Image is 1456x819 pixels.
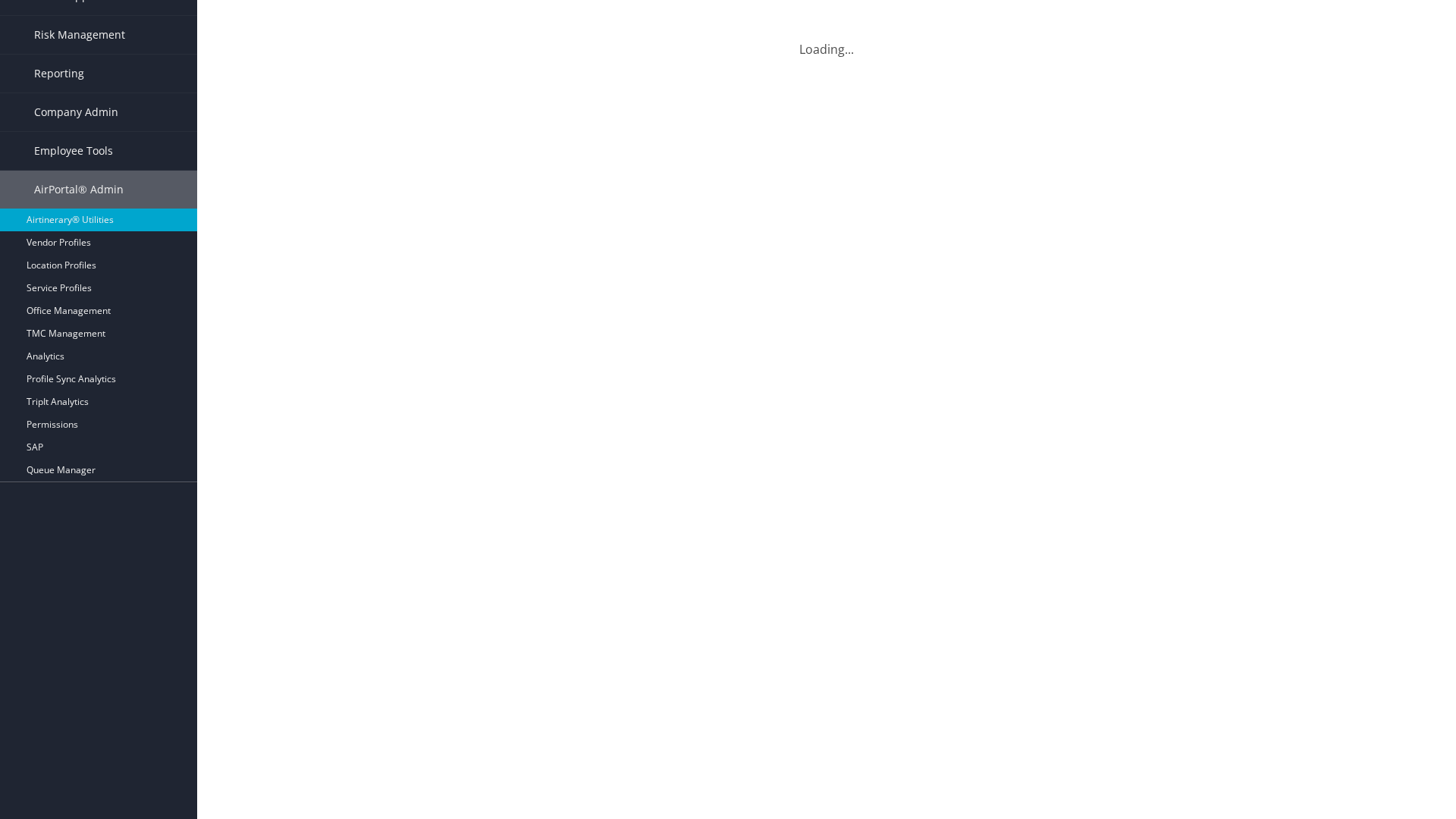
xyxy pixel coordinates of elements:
span: AirPortal® Admin [34,171,124,209]
span: Company Admin [34,93,118,131]
div: Loading... [212,22,1441,58]
span: Reporting [34,55,84,93]
span: Employee Tools [34,132,113,170]
span: Risk Management [34,16,125,54]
